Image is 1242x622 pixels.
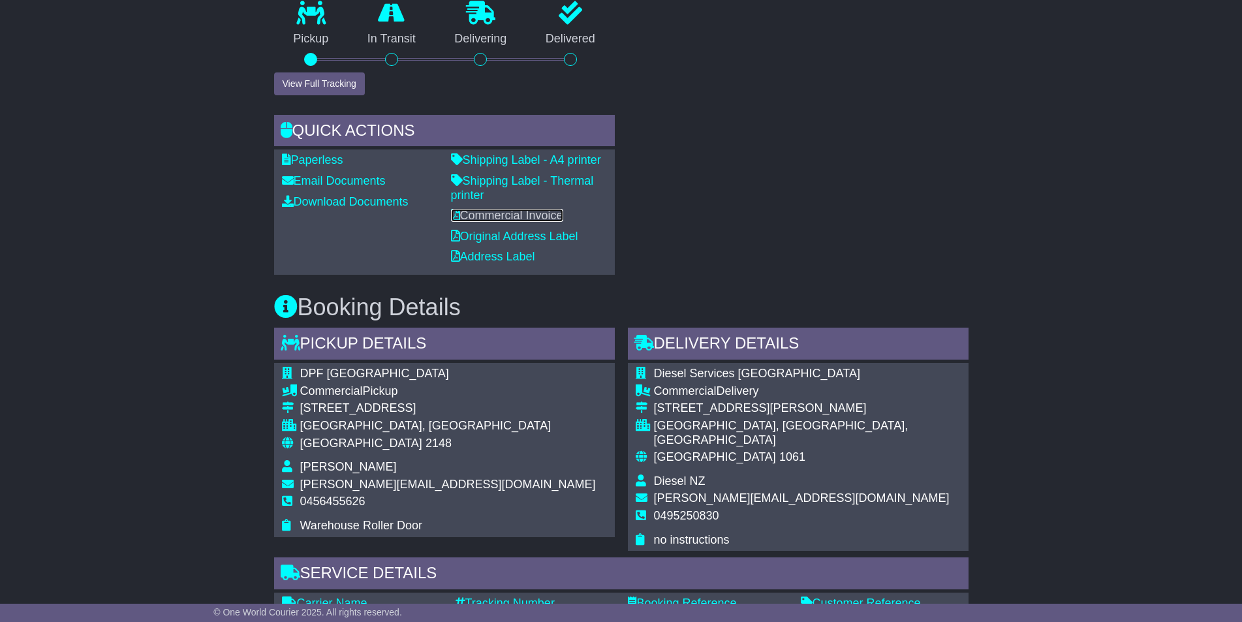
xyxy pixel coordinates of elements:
a: Email Documents [282,174,386,187]
div: Service Details [274,557,969,593]
span: [PERSON_NAME][EMAIL_ADDRESS][DOMAIN_NAME] [654,491,950,505]
div: [STREET_ADDRESS][PERSON_NAME] [654,401,961,416]
div: [GEOGRAPHIC_DATA], [GEOGRAPHIC_DATA] [300,419,596,433]
div: Quick Actions [274,115,615,150]
a: Commercial Invoice [451,209,563,222]
div: Delivery Details [628,328,969,363]
div: [GEOGRAPHIC_DATA], [GEOGRAPHIC_DATA], [GEOGRAPHIC_DATA] [654,419,961,447]
span: Diesel NZ [654,474,706,488]
p: Delivered [526,32,615,46]
button: View Full Tracking [274,72,365,95]
span: 0495250830 [654,509,719,522]
span: 2148 [426,437,452,450]
div: Booking Reference [628,597,788,611]
span: Diesel Services [GEOGRAPHIC_DATA] [654,367,860,380]
a: Paperless [282,153,343,166]
h3: Booking Details [274,294,969,320]
div: [STREET_ADDRESS] [300,401,596,416]
span: © One World Courier 2025. All rights reserved. [213,607,402,617]
span: [PERSON_NAME] [300,460,397,473]
span: Warehouse Roller Door [300,519,422,532]
p: Pickup [274,32,349,46]
a: Download Documents [282,195,409,208]
span: 0456455626 [300,495,365,508]
a: Address Label [451,250,535,263]
div: Pickup [300,384,596,399]
div: Tracking Number [455,597,615,611]
span: [GEOGRAPHIC_DATA] [300,437,422,450]
a: Shipping Label - A4 printer [451,153,601,166]
div: Customer Reference [801,597,961,611]
span: [GEOGRAPHIC_DATA] [654,450,776,463]
p: In Transit [348,32,435,46]
span: 1061 [779,450,805,463]
p: Delivering [435,32,527,46]
span: Commercial [300,384,363,397]
a: Original Address Label [451,230,578,243]
span: [PERSON_NAME][EMAIL_ADDRESS][DOMAIN_NAME] [300,478,596,491]
span: no instructions [654,533,730,546]
a: Shipping Label - Thermal printer [451,174,594,202]
span: DPF [GEOGRAPHIC_DATA] [300,367,449,380]
div: Pickup Details [274,328,615,363]
div: Delivery [654,384,961,399]
div: Carrier Name [282,597,442,611]
span: Commercial [654,384,717,397]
